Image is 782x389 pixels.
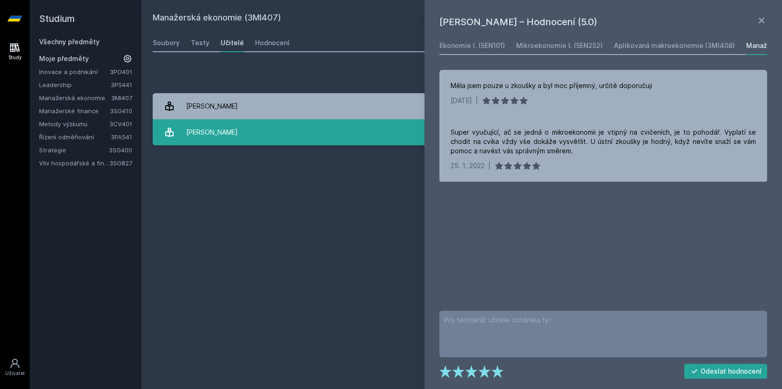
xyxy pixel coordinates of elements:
a: Manažerské finance [39,106,110,116]
a: [PERSON_NAME] 2 hodnocení 5.0 [153,93,771,119]
div: Učitelé [221,38,244,48]
div: Hodnocení [255,38,290,48]
a: Vliv hospodářské a finanční kriminality na hodnotu a strategii firmy [39,158,109,168]
a: 3CV401 [109,120,132,128]
a: Uživatel [2,353,28,382]
a: 3PO401 [110,68,132,75]
a: 3SG400 [109,146,132,154]
div: [PERSON_NAME] [186,123,238,142]
a: Metody výzkumu [39,119,109,129]
a: Leadership [39,80,111,89]
a: Učitelé [221,34,244,52]
a: Všechny předměty [39,38,100,46]
div: Měla jsem pouze u zkoušky a byl moc příjemný, určitě doporučuji [451,81,652,90]
a: 3PS441 [111,81,132,89]
div: Super vyučující, ač se jedná o mikroekonomii je vtipný na cvičeních, je to pohodář. Vyplatí se ch... [451,128,756,156]
a: Manažerská ekonomie [39,93,111,102]
div: Soubory [153,38,180,48]
a: Study [2,37,28,66]
div: | [476,96,478,105]
h2: Manažerská ekonomie (3MI407) [153,11,664,26]
div: Testy [191,38,209,48]
a: 3SG827 [109,159,132,167]
a: Soubory [153,34,180,52]
div: [DATE] [451,96,472,105]
a: Strategie [39,145,109,155]
span: Moje předměty [39,54,89,63]
a: 3PA541 [111,133,132,141]
a: Testy [191,34,209,52]
div: [PERSON_NAME] [186,97,238,116]
a: Hodnocení [255,34,290,52]
div: Uživatel [5,370,25,377]
a: [PERSON_NAME] 1 hodnocení 5.0 [153,119,771,145]
a: Řízení odměňování [39,132,111,142]
a: 3MI407 [111,94,132,102]
a: 3SG410 [110,107,132,115]
div: Study [8,54,22,61]
a: Inovace a podnikání [39,67,110,76]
